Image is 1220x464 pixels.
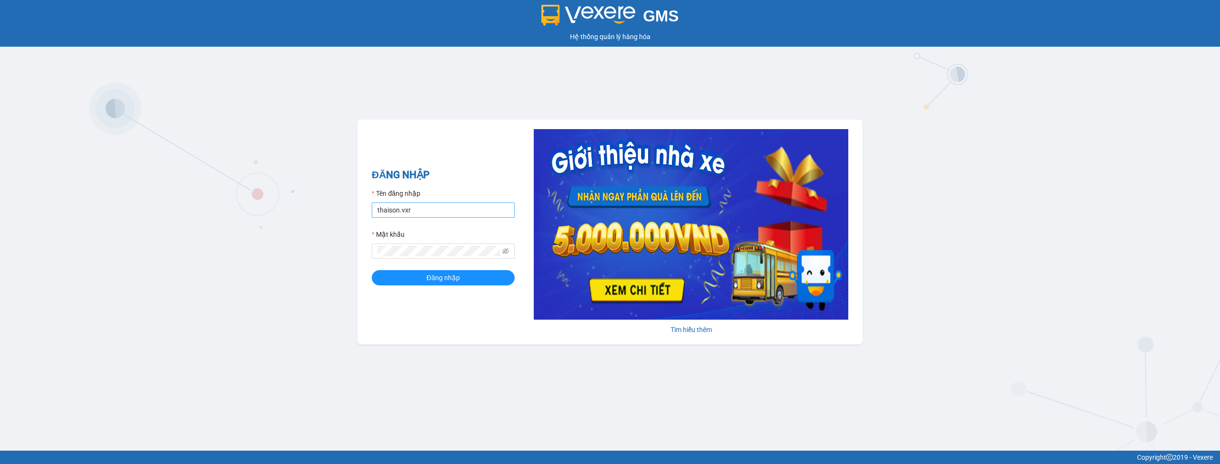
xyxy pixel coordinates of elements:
a: GMS [541,14,679,22]
label: Mật khẩu [372,229,405,240]
button: Đăng nhập [372,270,515,285]
div: Hệ thống quản lý hàng hóa [2,31,1218,42]
div: Copyright 2019 - Vexere [7,452,1213,463]
div: Tìm hiểu thêm [534,324,848,335]
span: GMS [643,7,679,25]
img: logo 2 [541,5,636,26]
span: Đăng nhập [427,272,460,283]
input: Mật khẩu [377,246,500,256]
input: Tên đăng nhập [372,202,515,218]
span: eye-invisible [502,248,509,254]
span: copyright [1166,454,1173,461]
label: Tên đăng nhập [372,188,420,199]
h2: ĐĂNG NHẬP [372,167,515,183]
img: banner-0 [534,129,848,320]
